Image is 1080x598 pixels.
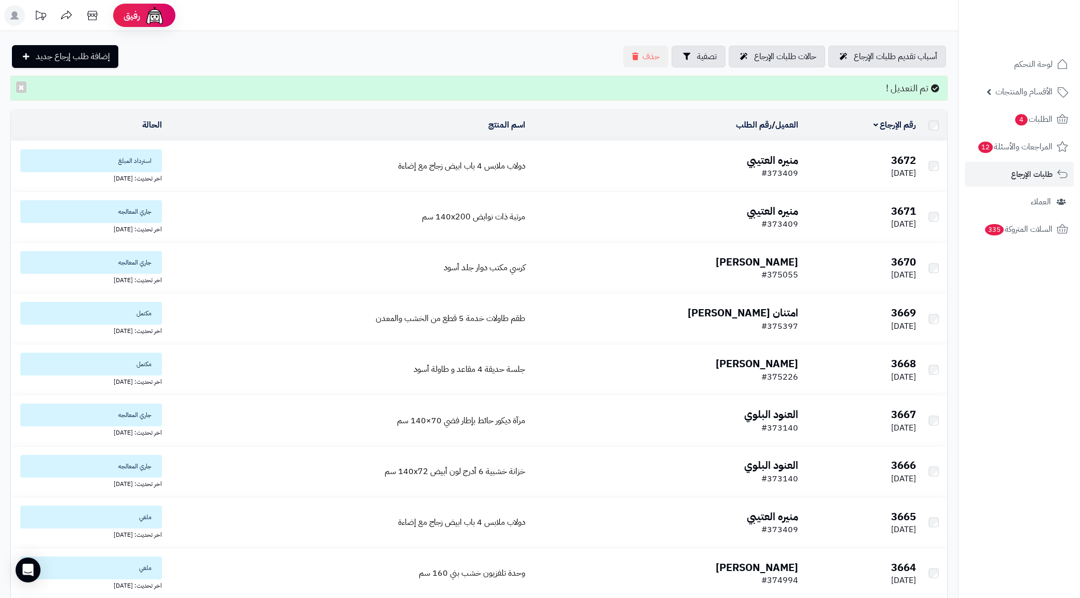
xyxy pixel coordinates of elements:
[16,81,26,93] button: ×
[978,142,993,153] span: 12
[20,251,162,274] span: جاري المعالجه
[716,254,798,270] b: [PERSON_NAME]
[761,269,798,281] span: #375055
[891,203,916,219] b: 3671
[15,426,162,437] div: اخر تحديث: [DATE]
[1015,114,1028,126] span: 4
[754,50,816,63] span: حالات طلبات الإرجاع
[422,211,525,223] a: مرتبة ذات نوابض 140x200 سم
[891,472,916,485] span: [DATE]
[144,5,165,26] img: ai-face.png
[761,371,798,383] span: #375226
[16,558,40,582] div: Open Intercom Messenger
[15,579,162,590] div: اخر تحديث: [DATE]
[20,149,162,172] span: استرداد المبلغ
[15,529,162,539] div: اخر تحديث: [DATE]
[729,46,825,67] a: حالات طلبات الإرجاع
[761,422,798,434] span: #373140
[891,356,916,371] b: 3668
[10,76,948,101] div: تم التعديل !
[529,110,803,141] td: /
[828,46,946,67] a: أسباب تقديم طلبات الإرجاع
[761,218,798,230] span: #373409
[672,46,726,67] button: تصفية
[761,574,798,587] span: #374994
[744,457,798,473] b: العنود البلوي
[891,320,916,332] span: [DATE]
[1014,112,1052,127] span: الطلبات
[854,50,937,63] span: أسباب تقديم طلبات الإرجاع
[397,414,525,427] a: مرآة ديكور حائط بإطار فضي 70×140 سم
[20,506,162,529] span: ملغي
[965,52,1074,77] a: لوحة التحكم
[891,269,916,281] span: [DATE]
[891,152,916,168] b: 3672
[15,478,162,489] div: اخر تحديث: [DATE]
[891,422,916,434] span: [DATE]
[1031,194,1051,209] span: العملاء
[995,85,1052,99] span: الأقسام والمنتجات
[891,218,916,230] span: [DATE]
[965,217,1074,242] a: السلات المتروكة335
[623,46,668,67] button: حذف
[20,200,162,223] span: جاري المعالجه
[891,371,916,383] span: [DATE]
[977,140,1052,154] span: المراجعات والأسئلة
[20,557,162,579] span: ملغي
[419,567,525,579] a: وحدة تلفزيون خشب بني 160 سم
[1011,167,1052,182] span: طلبات الإرجاع
[761,523,798,536] span: #373409
[385,465,525,478] a: خزانة خشبية 6 أدرج لون أبيض 140x72 سم
[891,254,916,270] b: 3670
[15,274,162,285] div: اخر تحديث: [DATE]
[444,261,525,274] a: كرسي مكتب دوار جلد أسود
[20,455,162,478] span: جاري المعالجه
[20,302,162,325] span: مكتمل
[965,162,1074,187] a: طلبات الإرجاع
[376,312,525,325] a: طقم طاولات خدمة 5 قطع من الخشب والمعدن
[688,305,798,321] b: امتنان [PERSON_NAME]
[891,509,916,524] b: 3665
[488,119,525,131] a: اسم المنتج
[744,407,798,422] b: العنود البلوي
[747,203,798,219] b: منيره العتيبي
[142,119,162,131] a: الحالة
[697,50,717,63] span: تصفية
[747,509,798,524] b: منيره العتيبي
[124,9,140,22] span: رفيق
[891,305,916,321] b: 3669
[775,119,798,131] a: العميل
[15,376,162,386] div: اخر تحديث: [DATE]
[891,457,916,473] b: 3666
[747,152,798,168] b: منيره العتيبي
[761,472,798,485] span: #373140
[985,224,1004,235] span: 335
[761,320,798,332] span: #375397
[28,5,53,29] a: تحديثات المنصة
[761,167,798,179] span: #373409
[891,167,916,179] span: [DATE]
[15,325,162,336] div: اخر تحديث: [DATE]
[1014,57,1052,72] span: لوحة التحكم
[36,50,110,63] span: إضافة طلب إرجاع جديد
[891,407,916,422] b: 3667
[965,107,1074,132] a: الطلبات4
[398,516,525,529] a: دولاب ملابس 4 باب ابيض زجاج مع إضاءة
[15,172,162,183] div: اخر تحديث: [DATE]
[12,45,118,68] a: إضافة طلب إرجاع جديد
[891,560,916,575] b: 3664
[414,363,525,376] a: جلسة حديقة 4 مقاعد و طاولة أسود
[891,574,916,587] span: [DATE]
[984,222,1052,237] span: السلات المتروكة
[891,523,916,536] span: [DATE]
[398,160,525,172] a: دولاب ملابس 4 باب ابيض زجاج مع إضاءة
